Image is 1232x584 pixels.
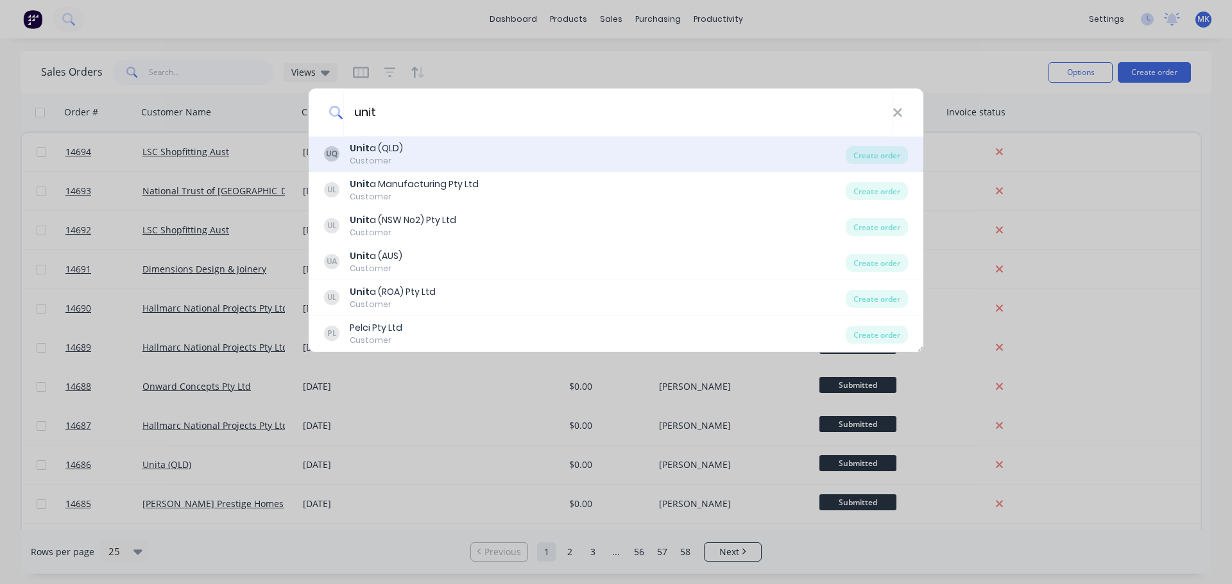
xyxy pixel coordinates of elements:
b: Unit [350,213,370,226]
div: UA [324,254,339,269]
div: UQ [324,146,339,162]
div: Create order [846,146,908,164]
div: Create order [846,326,908,344]
div: Create order [846,218,908,236]
div: Customer [350,227,456,238]
b: Unit [350,285,370,298]
div: a (QLD) [350,142,403,155]
div: Create order [846,254,908,272]
b: Unit [350,142,370,154]
div: Pelci Pty Ltd [350,321,402,335]
div: Create order [846,182,908,200]
div: a (NSW No2) Pty Ltd [350,213,456,227]
div: a (ROA) Pty Ltd [350,285,436,299]
input: Enter a customer name to create a new order... [343,88,893,137]
div: Customer [350,191,479,203]
b: Unit [350,249,370,262]
div: Customer [350,155,403,167]
div: Customer [350,335,402,346]
div: a Manufacturing Pty Ltd [350,178,479,191]
div: UL [324,182,339,197]
div: Customer [350,263,402,274]
div: PL [324,326,339,341]
div: a (AUS) [350,249,402,263]
div: UL [324,218,339,233]
div: Customer [350,299,436,310]
div: UL [324,290,339,305]
b: Unit [350,178,370,190]
div: Create order [846,290,908,308]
